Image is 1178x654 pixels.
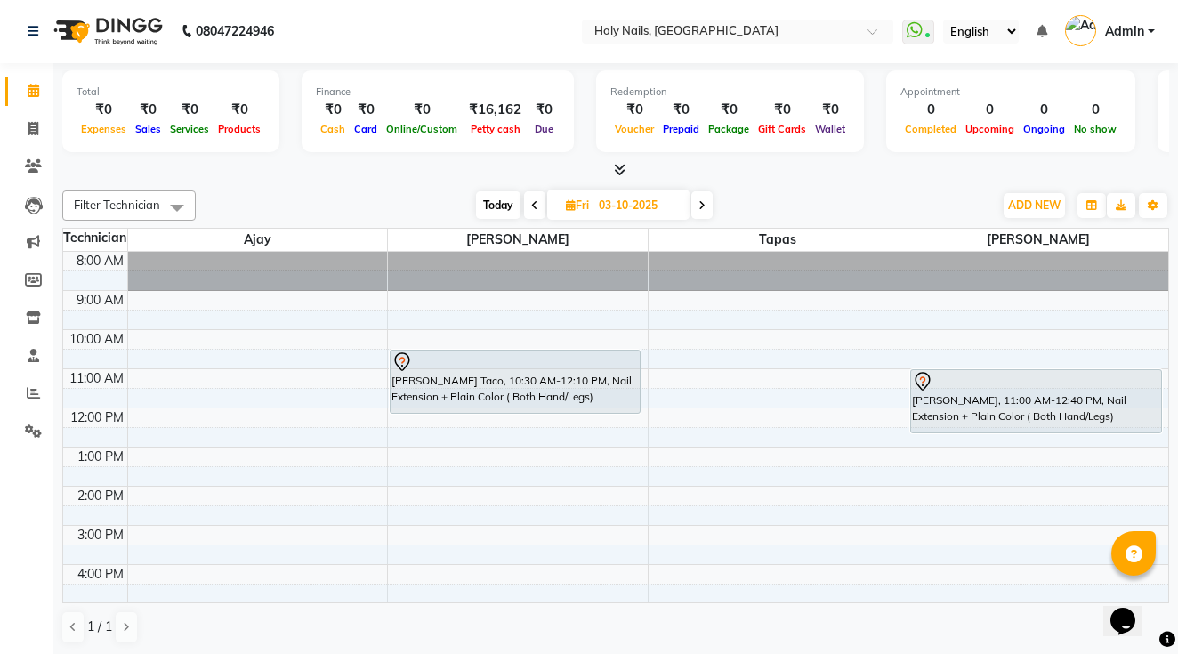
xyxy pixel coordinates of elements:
span: Online/Custom [382,123,462,135]
div: ₹0 [77,100,131,120]
div: Redemption [610,85,850,100]
span: Due [530,123,558,135]
span: No show [1069,123,1121,135]
div: [PERSON_NAME] Taco, 10:30 AM-12:10 PM, Nail Extension + Plain Color ( Both Hand/Legs) [391,351,640,413]
span: Fri [561,198,593,212]
span: Upcoming [961,123,1019,135]
div: ₹0 [382,100,462,120]
div: 3:00 PM [74,526,127,545]
div: ₹0 [214,100,265,120]
div: Total [77,85,265,100]
div: [PERSON_NAME], 11:00 AM-12:40 PM, Nail Extension + Plain Color ( Both Hand/Legs) [911,370,1161,432]
span: [PERSON_NAME] [388,229,648,251]
span: Cash [316,123,350,135]
div: Finance [316,85,560,100]
div: 0 [1069,100,1121,120]
div: ₹0 [658,100,704,120]
div: 0 [1019,100,1069,120]
span: Admin [1105,22,1144,41]
iframe: chat widget [1103,583,1160,636]
div: ₹16,162 [462,100,528,120]
span: Petty cash [466,123,525,135]
img: Admin [1065,15,1096,46]
div: ₹0 [131,100,165,120]
div: ₹0 [704,100,754,120]
span: Expenses [77,123,131,135]
span: Card [350,123,382,135]
b: 08047224946 [196,6,274,56]
span: Sales [131,123,165,135]
button: ADD NEW [1004,193,1065,218]
div: 10:00 AM [66,330,127,349]
span: Prepaid [658,123,704,135]
span: Package [704,123,754,135]
div: 11:00 AM [66,369,127,388]
div: ₹0 [754,100,811,120]
div: ₹0 [350,100,382,120]
div: 1:00 PM [74,448,127,466]
span: Ajay [128,229,388,251]
div: 2:00 PM [74,487,127,505]
div: 0 [900,100,961,120]
div: 4:00 PM [74,565,127,584]
div: ₹0 [528,100,560,120]
div: ₹0 [316,100,350,120]
span: Gift Cards [754,123,811,135]
div: 8:00 AM [73,252,127,270]
div: 9:00 AM [73,291,127,310]
div: Appointment [900,85,1121,100]
span: ADD NEW [1008,198,1061,212]
div: 12:00 PM [67,408,127,427]
div: Technician [63,229,127,247]
span: Services [165,123,214,135]
span: Today [476,191,520,219]
span: Completed [900,123,961,135]
span: Products [214,123,265,135]
div: ₹0 [165,100,214,120]
span: Filter Technician [74,198,160,212]
span: 1 / 1 [87,618,112,636]
div: ₹0 [610,100,658,120]
span: [PERSON_NAME] [908,229,1168,251]
span: Voucher [610,123,658,135]
span: Tapas [649,229,908,251]
span: Ongoing [1019,123,1069,135]
input: 2025-10-03 [593,192,682,219]
img: logo [45,6,167,56]
span: Wallet [811,123,850,135]
div: 0 [961,100,1019,120]
div: ₹0 [811,100,850,120]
